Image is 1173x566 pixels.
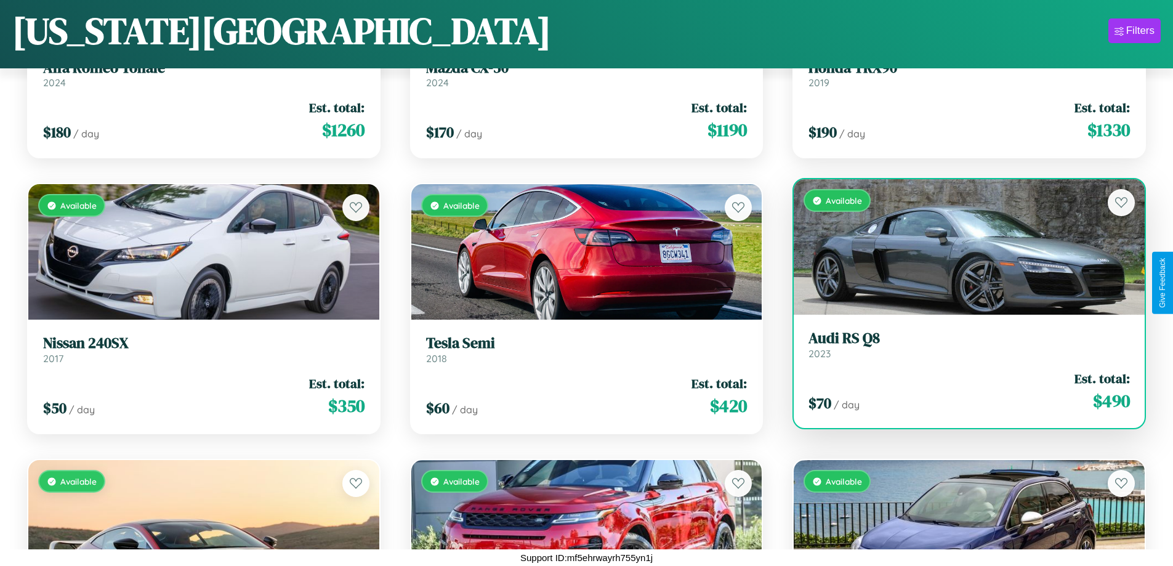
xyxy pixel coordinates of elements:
[69,403,95,416] span: / day
[691,99,747,116] span: Est. total:
[443,200,480,211] span: Available
[443,476,480,487] span: Available
[43,398,67,418] span: $ 50
[60,476,97,487] span: Available
[309,374,365,392] span: Est. total:
[43,352,63,365] span: 2017
[520,549,653,566] p: Support ID: mf5ehrwayrh755yn1j
[43,76,66,89] span: 2024
[808,329,1130,360] a: Audi RS Q82023
[328,394,365,418] span: $ 350
[426,334,748,365] a: Tesla Semi2018
[707,118,747,142] span: $ 1190
[426,59,748,89] a: Mazda CX-502024
[43,59,365,89] a: Alfa Romeo Tonale2024
[826,195,862,206] span: Available
[808,329,1130,347] h3: Audi RS Q8
[808,122,837,142] span: $ 190
[808,59,1130,89] a: Honda TRX902019
[1126,25,1155,37] div: Filters
[43,334,365,352] h3: Nissan 240SX
[426,76,449,89] span: 2024
[322,118,365,142] span: $ 1260
[43,334,365,365] a: Nissan 240SX2017
[1074,99,1130,116] span: Est. total:
[839,127,865,140] span: / day
[426,334,748,352] h3: Tesla Semi
[60,200,97,211] span: Available
[834,398,860,411] span: / day
[73,127,99,140] span: / day
[452,403,478,416] span: / day
[808,347,831,360] span: 2023
[808,393,831,413] span: $ 70
[691,374,747,392] span: Est. total:
[426,122,454,142] span: $ 170
[426,352,447,365] span: 2018
[1108,18,1161,43] button: Filters
[826,476,862,487] span: Available
[456,127,482,140] span: / day
[1074,370,1130,387] span: Est. total:
[1093,389,1130,413] span: $ 490
[1158,258,1167,308] div: Give Feedback
[1087,118,1130,142] span: $ 1330
[43,122,71,142] span: $ 180
[309,99,365,116] span: Est. total:
[808,76,829,89] span: 2019
[426,398,449,418] span: $ 60
[710,394,747,418] span: $ 420
[12,6,551,56] h1: [US_STATE][GEOGRAPHIC_DATA]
